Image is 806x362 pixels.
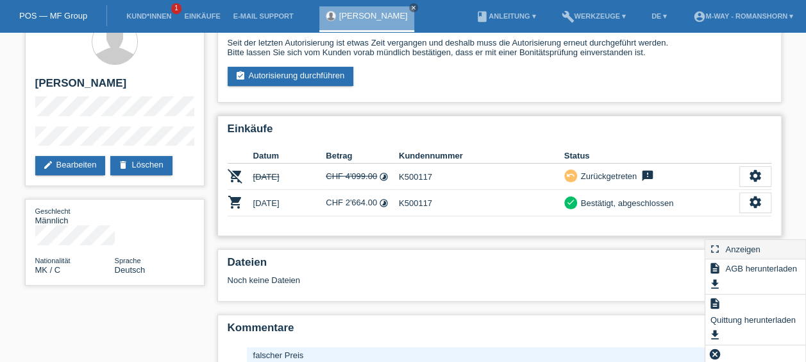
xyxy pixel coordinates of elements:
h2: [PERSON_NAME] [35,77,194,96]
td: CHF 2'664.00 [326,190,399,216]
h2: Kommentare [228,322,771,341]
a: DE ▾ [645,12,673,20]
a: editBearbeiten [35,156,106,175]
i: feedback [640,169,655,182]
div: Noch keine Dateien [228,275,619,285]
div: Seit der letzten Autorisierung ist etwas Zeit vergangen und deshalb muss die Autorisierung erneut... [228,38,771,57]
th: Kundennummer [399,148,564,164]
span: Geschlecht [35,207,71,215]
td: [DATE] [253,190,326,216]
div: Männlich [35,206,115,225]
a: account_circlem-way - Romanshorn ▾ [686,12,800,20]
i: settings [748,169,762,183]
a: close [409,3,418,12]
i: assignment_turned_in [235,71,246,81]
h2: Dateien [228,256,771,275]
a: Einkäufe [178,12,226,20]
span: 1 [171,3,181,14]
i: close [410,4,417,11]
a: deleteLöschen [110,156,172,175]
i: account_circle [693,10,705,23]
a: E-Mail Support [227,12,300,20]
td: K500117 [399,190,564,216]
i: book [476,10,489,23]
span: Nationalität [35,257,71,264]
i: edit [43,160,53,170]
th: Datum [253,148,326,164]
a: buildWerkzeuge ▾ [555,12,632,20]
th: Betrag [326,148,399,164]
div: Bestätigt, abgeschlossen [577,196,674,210]
i: delete [118,160,128,170]
i: POSP00004817 [228,168,243,184]
td: CHF 4'099.00 [326,164,399,190]
td: K500117 [399,164,564,190]
a: assignment_turned_inAutorisierung durchführen [228,67,354,86]
div: falscher Preis [253,350,765,360]
a: POS — MF Group [19,11,87,21]
span: Sprache [115,257,141,264]
a: [PERSON_NAME] [339,11,408,21]
i: Fixe Raten (24 Raten) [379,198,389,208]
i: undo [566,171,575,180]
th: Status [564,148,739,164]
i: build [561,10,574,23]
a: Kund*innen [120,12,178,20]
i: POSP00004820 [228,194,243,210]
div: Zurückgetreten [577,169,637,183]
h2: Einkäufe [228,123,771,142]
i: Fixe Raten (24 Raten) [379,172,389,182]
span: Mazedonien / C / 20.08.2003 [35,265,61,275]
span: Deutsch [115,265,146,275]
i: check [566,198,575,207]
i: settings [748,195,762,209]
td: [DATE] [253,164,326,190]
a: bookAnleitung ▾ [469,12,542,20]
